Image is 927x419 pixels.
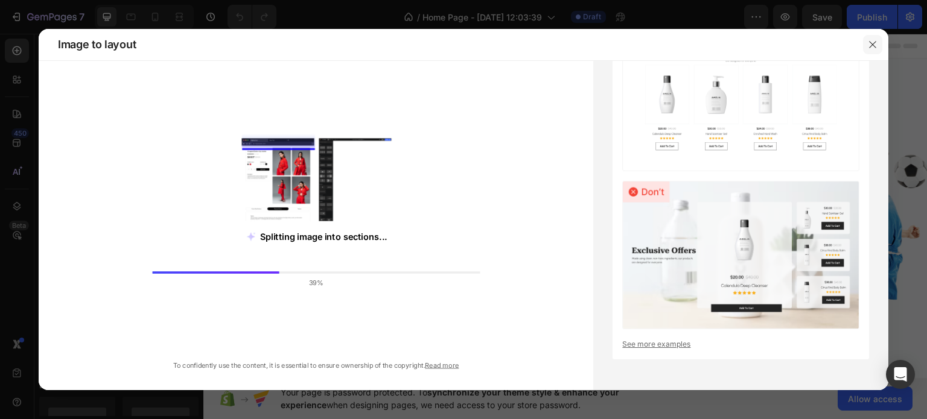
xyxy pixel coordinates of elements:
[100,361,532,370] div: To confidently use the content, it is essential to ensure ownership of the copyright.
[425,361,459,370] a: Read more
[260,230,387,243] span: Splitting image into sections...
[886,360,915,389] div: Open Intercom Messenger
[10,168,291,216] p: up to off
[10,228,291,248] p: An additional 10% off on orders above $100
[115,268,187,299] button: Shop Now
[10,137,291,157] p: Sports Shirt
[127,276,174,291] div: Shop Now
[58,37,136,52] span: Image to layout
[622,339,859,350] a: See more examples
[309,278,323,288] span: 39%
[132,169,211,214] span: 50%
[302,25,724,411] img: Sports Hub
